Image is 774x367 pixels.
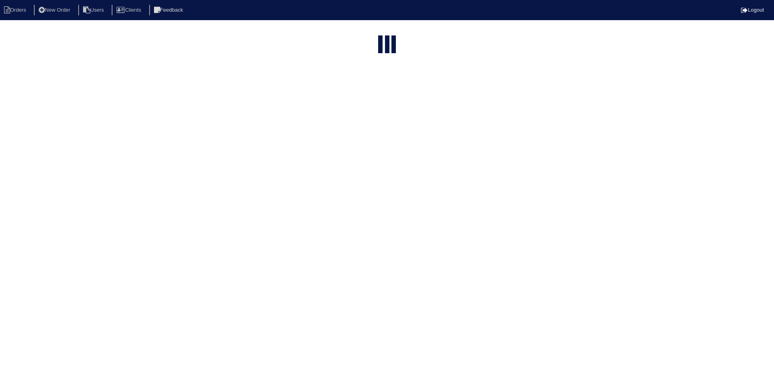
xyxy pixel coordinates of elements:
a: Users [78,7,110,13]
li: Feedback [149,5,189,16]
li: Clients [112,5,148,16]
a: Clients [112,7,148,13]
li: Users [78,5,110,16]
div: loading... [385,35,389,55]
li: New Order [34,5,77,16]
a: Logout [741,7,764,13]
a: New Order [34,7,77,13]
